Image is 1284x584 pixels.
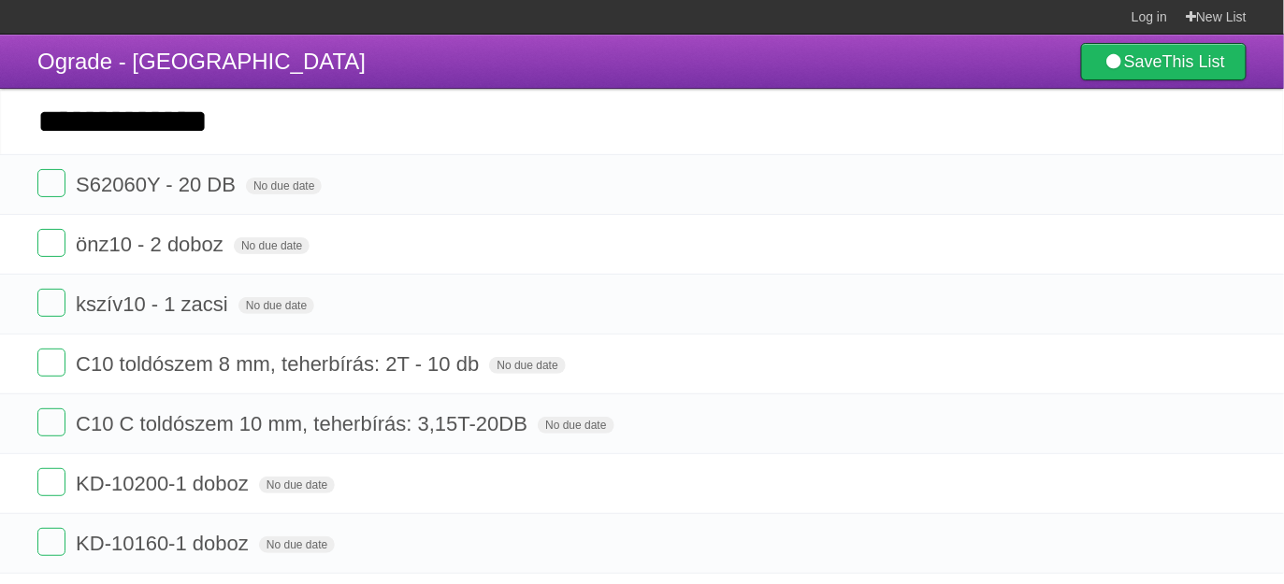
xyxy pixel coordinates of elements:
span: C10 toldószem 8 mm, teherbírás: 2T - 10 db [76,352,483,376]
label: Done [37,468,65,496]
b: This List [1162,52,1225,71]
span: kszív10 - 1 zacsi [76,292,233,316]
label: Done [37,349,65,377]
span: No due date [259,477,335,493]
label: Done [37,408,65,436]
span: C10 C toldószem 10 mm, teherbírás: 3,15T-20DB [76,412,532,435]
span: Ograde - [GEOGRAPHIC_DATA] [37,49,366,74]
span: KD-10200-1 doboz [76,472,253,495]
a: SaveThis List [1081,43,1247,80]
span: No due date [538,417,613,434]
label: Done [37,289,65,317]
label: Done [37,528,65,556]
span: No due date [489,357,565,374]
span: KD-10160-1 doboz [76,532,253,555]
span: S62060Y - 20 DB [76,173,240,196]
label: Done [37,229,65,257]
span: No due date [246,178,322,194]
span: No due date [259,536,335,553]
span: No due date [234,237,310,254]
label: Done [37,169,65,197]
span: önz10 - 2 doboz [76,233,228,256]
span: No due date [238,297,314,314]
